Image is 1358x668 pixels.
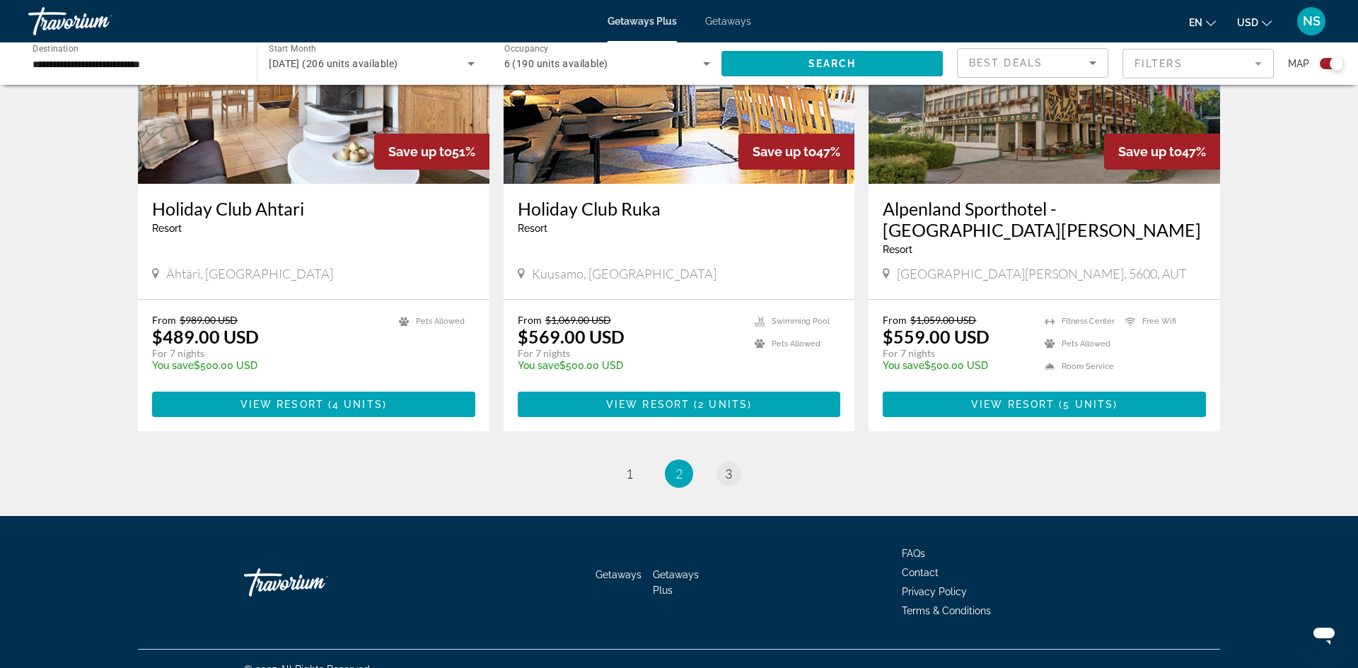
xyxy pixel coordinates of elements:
p: For 7 nights [152,347,385,360]
span: View Resort [606,399,690,410]
a: Travorium [244,561,385,604]
span: ( ) [324,399,387,410]
span: NS [1303,14,1321,28]
a: Alpenland Sporthotel - [GEOGRAPHIC_DATA][PERSON_NAME] [883,198,1206,240]
span: Save up to [388,144,452,159]
button: Change language [1189,12,1216,33]
p: $569.00 USD [518,326,625,347]
span: $1,069.00 USD [545,314,611,326]
span: 4 units [332,399,383,410]
nav: Pagination [138,459,1220,488]
a: Getaways [705,16,751,27]
span: Ähtäri, [GEOGRAPHIC_DATA] [166,266,333,281]
button: User Menu [1293,6,1330,36]
span: Resort [883,244,912,255]
button: Search [721,51,943,76]
button: Change currency [1237,12,1272,33]
span: ( ) [690,399,752,410]
a: Terms & Conditions [902,605,991,616]
a: Holiday Club Ahtari [152,198,475,219]
span: Best Deals [969,57,1043,69]
span: Kuusamo, [GEOGRAPHIC_DATA] [532,266,716,281]
p: For 7 nights [518,347,741,360]
span: Search [808,58,857,69]
span: From [152,314,176,326]
span: Start Month [269,44,316,54]
span: Occupancy [504,44,549,54]
span: Map [1288,54,1309,74]
iframe: Schaltfläche zum Öffnen des Messaging-Fensters [1301,611,1347,657]
span: 5 units [1063,399,1113,410]
span: Fitness Center [1062,317,1115,326]
span: [GEOGRAPHIC_DATA][PERSON_NAME], 5600, AUT [897,266,1187,281]
span: 3 [725,466,732,481]
span: USD [1237,17,1258,28]
span: Destination [33,43,79,53]
span: View Resort [971,399,1055,410]
span: Save up to [1118,144,1182,159]
p: $559.00 USD [883,326,990,347]
a: Travorium [28,3,170,40]
span: [DATE] (206 units available) [269,58,397,69]
button: View Resort(4 units) [152,392,475,417]
p: $500.00 USD [883,360,1031,371]
span: $1,059.00 USD [910,314,976,326]
div: 47% [1104,134,1220,170]
span: View Resort [240,399,324,410]
span: Pets Allowed [772,339,820,348]
span: Free Wifi [1142,317,1176,326]
span: 1 [626,466,633,481]
span: You save [518,360,559,371]
button: View Resort(2 units) [518,392,841,417]
span: $989.00 USD [180,314,238,326]
span: From [518,314,542,326]
span: Room Service [1062,362,1114,371]
span: From [883,314,907,326]
a: Getaways Plus [608,16,677,27]
span: ( ) [1055,399,1118,410]
span: Swimming Pool [772,317,830,326]
span: 6 (190 units available) [504,58,608,69]
p: $500.00 USD [518,360,741,371]
p: $500.00 USD [152,360,385,371]
a: Holiday Club Ruka [518,198,841,219]
p: $489.00 USD [152,326,259,347]
span: Resort [518,223,547,234]
a: Getaways [596,569,642,580]
span: Pets Allowed [416,317,465,326]
div: 51% [374,134,489,170]
a: Privacy Policy [902,586,967,597]
span: Save up to [753,144,816,159]
a: Contact [902,567,939,578]
a: Getaways Plus [653,569,699,596]
span: en [1189,17,1202,28]
span: You save [152,360,194,371]
a: FAQs [902,548,925,559]
span: Resort [152,223,182,234]
mat-select: Sort by [969,54,1096,71]
span: You save [883,360,924,371]
button: View Resort(5 units) [883,392,1206,417]
span: 2 units [698,399,748,410]
div: 47% [738,134,854,170]
span: Pets Allowed [1062,339,1110,348]
button: Filter [1122,48,1274,79]
p: For 7 nights [883,347,1031,360]
span: 2 [675,466,683,481]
